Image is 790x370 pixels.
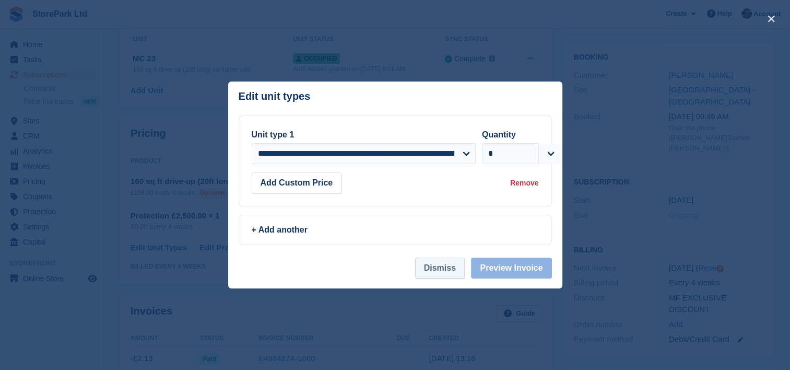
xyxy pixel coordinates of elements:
p: Edit unit types [239,90,311,102]
label: Quantity [482,130,516,139]
div: Remove [510,178,538,189]
a: + Add another [239,215,552,245]
label: Unit type 1 [252,130,294,139]
button: Preview Invoice [471,258,551,279]
button: Dismiss [415,258,465,279]
div: + Add another [252,224,539,236]
button: Add Custom Price [252,172,342,193]
button: close [763,10,780,27]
